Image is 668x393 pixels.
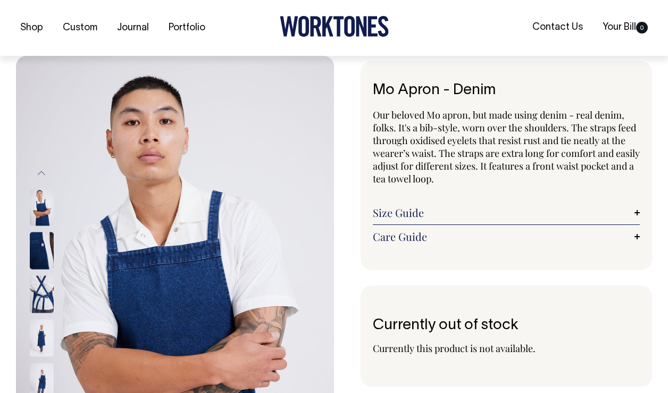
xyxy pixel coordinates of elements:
[30,319,54,356] img: denim
[113,19,153,37] a: Journal
[528,19,587,36] a: Contact Us
[16,19,47,37] a: Shop
[30,275,54,313] img: denim
[59,19,102,37] a: Custom
[373,82,640,99] h1: Mo Apron - Denim
[34,162,49,186] button: Previous
[164,19,210,37] a: Portfolio
[373,108,640,185] span: Our beloved Mo apron, but made using denim - real denim, folks. It's a bib-style, worn over the s...
[598,19,652,36] a: Your Bill0
[373,342,640,355] p: Currently this product is not available.
[30,188,54,225] img: denim
[373,206,640,219] a: Size Guide
[373,230,640,243] a: Care Guide
[30,232,54,269] img: denim
[373,317,640,334] h6: Currently out of stock
[636,22,648,34] span: 0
